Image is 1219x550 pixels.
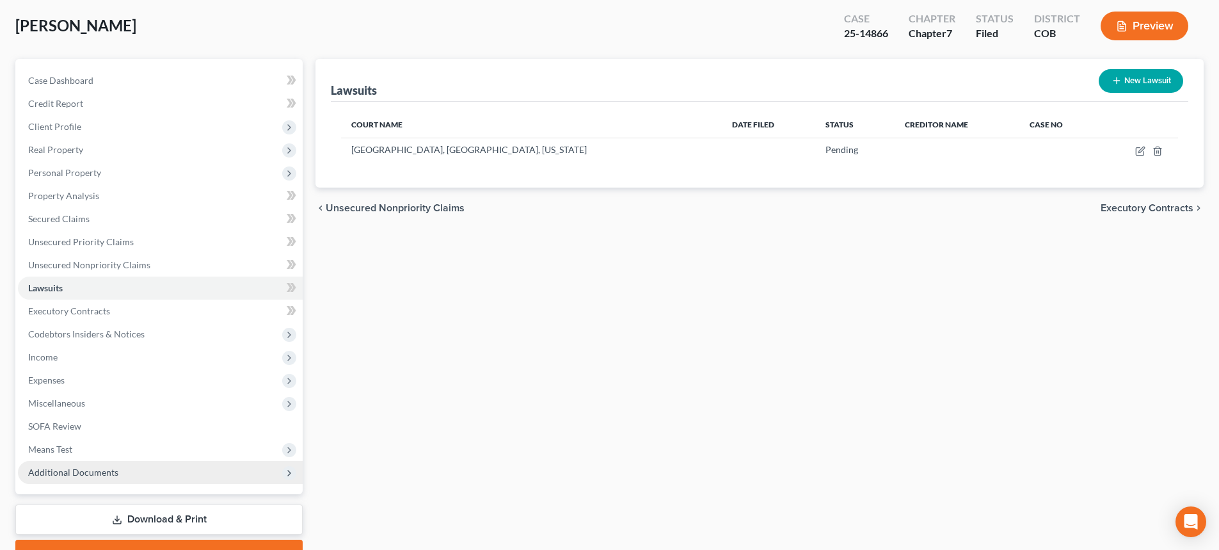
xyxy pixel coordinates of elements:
a: Case Dashboard [18,69,303,92]
div: Lawsuits [331,83,377,98]
a: Credit Report [18,92,303,115]
span: [PERSON_NAME] [15,16,136,35]
span: Client Profile [28,121,81,132]
div: Chapter [909,26,955,41]
span: Codebtors Insiders & Notices [28,328,145,339]
span: [GEOGRAPHIC_DATA], [GEOGRAPHIC_DATA], [US_STATE] [351,144,587,155]
span: Personal Property [28,167,101,178]
span: Additional Documents [28,467,118,478]
span: Unsecured Nonpriority Claims [28,259,150,270]
span: Credit Report [28,98,83,109]
button: New Lawsuit [1099,69,1183,93]
div: Chapter [909,12,955,26]
span: Case Dashboard [28,75,93,86]
div: Filed [976,26,1014,41]
i: chevron_right [1193,203,1204,213]
span: Means Test [28,444,72,455]
span: Expenses [28,375,65,385]
span: Executory Contracts [1101,203,1193,213]
span: SOFA Review [28,421,81,432]
a: SOFA Review [18,415,303,438]
span: Court Name [351,120,402,129]
a: Property Analysis [18,184,303,207]
span: Status [825,120,854,129]
div: Open Intercom Messenger [1175,506,1206,537]
a: Executory Contracts [18,300,303,323]
button: chevron_left Unsecured Nonpriority Claims [315,203,465,213]
div: 25-14866 [844,26,888,41]
span: Secured Claims [28,213,90,224]
div: Case [844,12,888,26]
a: Unsecured Priority Claims [18,231,303,254]
span: Property Analysis [28,190,99,201]
span: Date Filed [732,120,774,129]
a: Download & Print [15,505,303,535]
a: Secured Claims [18,207,303,231]
i: chevron_left [315,203,326,213]
div: Status [976,12,1014,26]
span: Unsecured Nonpriority Claims [326,203,465,213]
button: Executory Contracts chevron_right [1101,203,1204,213]
span: Lawsuits [28,282,63,293]
button: Preview [1101,12,1188,40]
span: Executory Contracts [28,305,110,316]
span: 7 [946,27,952,39]
a: Lawsuits [18,277,303,300]
span: Unsecured Priority Claims [28,236,134,247]
div: District [1034,12,1080,26]
a: Unsecured Nonpriority Claims [18,254,303,277]
div: COB [1034,26,1080,41]
span: Income [28,352,58,362]
span: Pending [825,144,858,155]
span: Miscellaneous [28,398,85,408]
span: Creditor Name [905,120,968,129]
span: Case No [1030,120,1063,129]
span: Real Property [28,144,83,155]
